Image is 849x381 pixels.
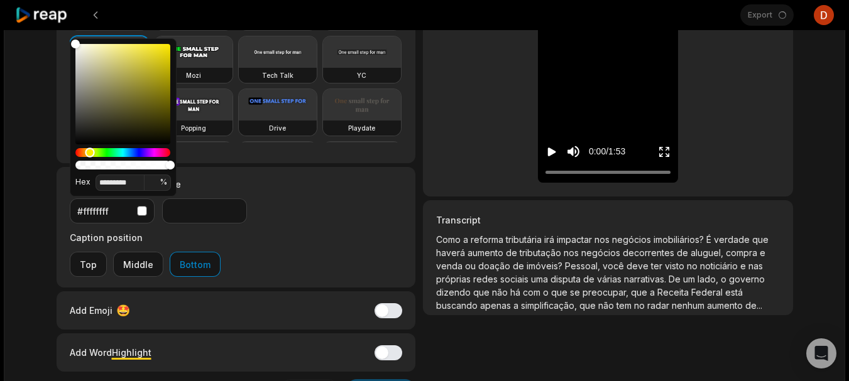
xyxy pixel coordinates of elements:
span: de [513,260,527,271]
button: Enter Fullscreen [658,140,671,163]
span: Como [436,234,463,245]
label: Size [162,178,247,191]
span: 🤩 [116,302,130,319]
span: governo [729,274,765,284]
span: Hex [75,177,90,186]
span: venda [436,260,465,271]
span: nenhum [672,300,707,311]
span: noticiário [700,260,740,271]
span: tributação [520,247,564,258]
h3: Drive [269,123,286,133]
div: Alpha [75,161,170,169]
span: % [160,177,167,187]
span: lado, [698,274,721,284]
span: está [725,287,743,298]
div: Hue [75,148,170,157]
span: negócios [612,234,654,245]
span: reforma [471,234,506,245]
span: há [510,287,523,298]
label: Caption position [70,231,221,244]
span: buscando [436,300,480,311]
button: Bottom [170,252,221,277]
span: preocupar, [583,287,631,298]
span: a [650,287,657,298]
span: doação [478,260,513,271]
span: Receita [657,287,691,298]
span: tributária [506,234,544,245]
span: um [683,274,698,284]
span: a [513,300,521,311]
span: nos [564,247,581,258]
button: Top [70,252,107,277]
span: narrativas. [624,274,669,284]
span: próprias [436,274,473,284]
button: Middle [113,252,163,277]
span: e [740,260,748,271]
span: várias [597,274,624,284]
span: irá [544,234,557,245]
span: aumento [468,247,506,258]
button: Mute sound [566,144,581,159]
span: Highlight [112,347,151,358]
span: aumento [707,300,745,311]
span: Federal [691,287,725,298]
span: aluguel, [691,247,726,258]
span: decorrentes [623,247,677,258]
h3: Transcript [436,213,779,227]
span: dizendo [436,287,473,298]
div: Color [75,44,170,144]
span: se [570,287,583,298]
span: simplificação, [521,300,579,311]
span: o [721,274,729,284]
span: no [687,260,700,271]
span: compra [726,247,760,258]
span: não [598,300,616,311]
span: imobiliários? [654,234,706,245]
span: verdade [714,234,752,245]
button: Play video [545,140,558,163]
span: a [463,234,471,245]
span: que [631,287,650,298]
span: Add Emoji [70,304,112,317]
span: De [669,274,683,284]
span: nas [748,260,763,271]
span: apenas [480,300,513,311]
span: É [706,234,714,245]
span: impactar [557,234,594,245]
span: e [760,247,765,258]
span: uma [531,274,550,284]
span: radar [647,300,672,311]
h3: Tech Talk [262,70,293,80]
span: no [634,300,647,311]
span: de [583,274,597,284]
span: imóveis? [527,260,565,271]
button: #ffffffff [70,198,155,223]
h3: Popping [181,123,206,133]
span: disputa [550,274,583,284]
div: Open Intercom Messenger [806,338,836,368]
h3: YC [357,70,366,80]
span: que [473,287,492,298]
span: Pessoal, [565,260,603,271]
span: que [551,287,570,298]
div: Add Word [70,344,151,361]
span: você [603,260,627,271]
span: ter [651,260,665,271]
span: tem [616,300,634,311]
span: nos [594,234,612,245]
span: haverá [436,247,468,258]
span: deve [627,260,651,271]
h3: Playdate [348,123,375,133]
span: visto [665,260,687,271]
div: 0:00 / 1:53 [589,145,625,158]
span: não [492,287,510,298]
div: #ffffffff [77,205,132,218]
span: de [677,247,691,258]
span: ou [465,260,478,271]
h3: Mozi [186,70,201,80]
span: de... [745,300,762,311]
span: que [752,234,769,245]
span: negócios [581,247,623,258]
span: o [543,287,551,298]
span: de [506,247,520,258]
